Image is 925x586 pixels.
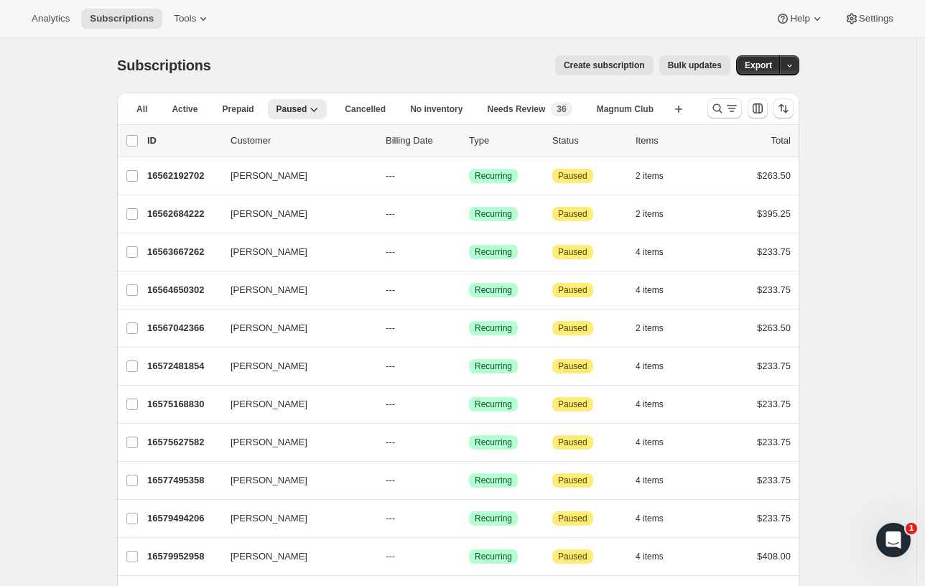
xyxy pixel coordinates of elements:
span: Recurring [475,246,512,258]
span: Paused [558,399,587,410]
button: [PERSON_NAME] [222,393,366,416]
span: 4 items [636,475,664,486]
span: [PERSON_NAME] [231,473,307,488]
span: 36 [557,103,566,115]
span: [PERSON_NAME] [231,321,307,335]
span: Paused [558,322,587,334]
span: Subscriptions [117,57,211,73]
span: [PERSON_NAME] [231,207,307,221]
button: Settings [836,9,902,29]
span: Prepaid [223,103,254,115]
button: 2 items [636,318,679,338]
div: 16562192702[PERSON_NAME]---SuccessRecurringAttentionPaused2 items$263.50 [147,166,791,186]
span: --- [386,399,395,409]
div: IDCustomerBilling DateTypeStatusItemsTotal [147,134,791,148]
button: [PERSON_NAME] [222,164,366,187]
p: 16567042366 [147,321,219,335]
span: --- [386,475,395,485]
span: [PERSON_NAME] [231,511,307,526]
p: Status [552,134,624,148]
button: [PERSON_NAME] [222,203,366,225]
button: [PERSON_NAME] [222,279,366,302]
p: 16575627582 [147,435,219,450]
span: --- [386,284,395,295]
span: Recurring [475,437,512,448]
span: No inventory [410,103,462,115]
button: Sort the results [773,98,794,118]
div: 16579952958[PERSON_NAME]---SuccessRecurringAttentionPaused4 items$408.00 [147,547,791,567]
span: Analytics [32,13,70,24]
span: Create subscription [564,60,645,71]
p: 16579494206 [147,511,219,526]
p: 16577495358 [147,473,219,488]
span: Paused [558,361,587,372]
div: 16564650302[PERSON_NAME]---SuccessRecurringAttentionPaused4 items$233.75 [147,280,791,300]
div: 16563667262[PERSON_NAME]---SuccessRecurringAttentionPaused4 items$233.75 [147,242,791,262]
button: 4 items [636,547,679,567]
span: Subscriptions [90,13,154,24]
span: Recurring [475,475,512,486]
button: More views [126,122,201,137]
button: [PERSON_NAME] [222,507,366,530]
span: 4 items [636,513,664,524]
span: [PERSON_NAME] [231,549,307,564]
span: Paused [558,284,587,296]
span: 2 items [636,208,664,220]
span: 2 items [636,170,664,182]
button: 4 items [636,280,679,300]
span: [PERSON_NAME] [231,283,307,297]
span: 4 items [636,437,664,448]
span: Paused [558,208,587,220]
span: 4 items [636,246,664,258]
span: 4 items [636,284,664,296]
button: 4 items [636,508,679,529]
span: $263.50 [757,322,791,333]
button: Create subscription [555,55,654,75]
span: Recurring [475,284,512,296]
p: Billing Date [386,134,457,148]
span: 1 [906,523,917,534]
span: Paused [558,551,587,562]
span: Active [172,103,197,115]
p: 16563667262 [147,245,219,259]
span: Recurring [475,361,512,372]
button: 4 items [636,242,679,262]
button: Tools [165,9,219,29]
span: $233.75 [757,513,791,524]
span: $395.25 [757,208,791,219]
span: $233.75 [757,475,791,485]
p: 16579952958 [147,549,219,564]
p: Customer [231,134,374,148]
span: Tools [174,13,196,24]
div: 16577495358[PERSON_NAME]---SuccessRecurringAttentionPaused4 items$233.75 [147,470,791,490]
button: 4 items [636,356,679,376]
span: Cancelled [345,103,386,115]
span: [PERSON_NAME] [231,359,307,373]
span: 4 items [636,399,664,410]
span: --- [386,170,395,181]
span: Paused [558,246,587,258]
button: 4 items [636,432,679,452]
span: Magnum Club [597,103,654,115]
span: Paused [558,170,587,182]
span: $263.50 [757,170,791,181]
div: 16575168830[PERSON_NAME]---SuccessRecurringAttentionPaused4 items$233.75 [147,394,791,414]
p: 16564650302 [147,283,219,297]
span: Help [790,13,809,24]
button: Analytics [23,9,78,29]
span: Recurring [475,322,512,334]
div: 16562684222[PERSON_NAME]---SuccessRecurringAttentionPaused2 items$395.25 [147,204,791,224]
button: [PERSON_NAME] [222,469,366,492]
span: [PERSON_NAME] [231,169,307,183]
span: --- [386,551,395,562]
button: [PERSON_NAME] [222,355,366,378]
button: 4 items [636,394,679,414]
button: 2 items [636,166,679,186]
button: Export [736,55,781,75]
p: 16575168830 [147,397,219,411]
span: Needs Review [488,103,546,115]
span: All [136,103,147,115]
div: Type [469,134,541,148]
span: --- [386,437,395,447]
button: Search and filter results [707,98,742,118]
